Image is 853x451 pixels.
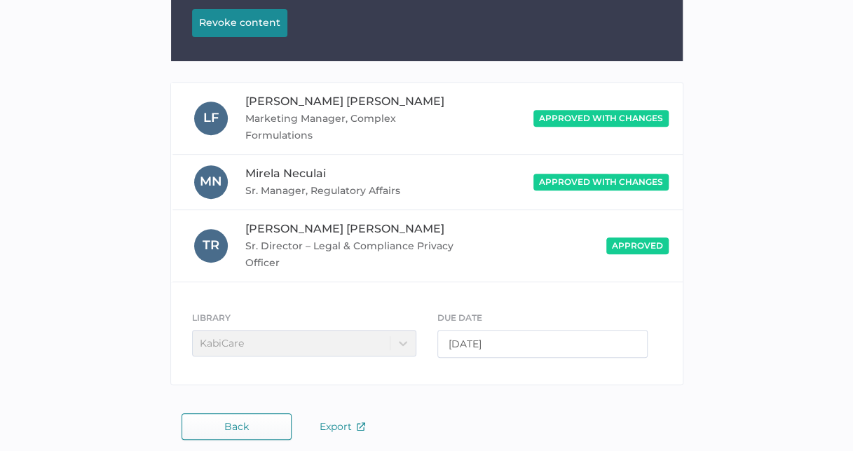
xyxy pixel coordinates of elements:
[203,110,219,125] span: L F
[245,95,444,108] span: [PERSON_NAME] [PERSON_NAME]
[199,16,280,29] div: Revoke content
[245,222,444,235] span: [PERSON_NAME] [PERSON_NAME]
[245,182,457,199] span: Sr. Manager, Regulatory Affairs
[539,113,663,123] span: approved with changes
[539,176,663,187] span: approved with changes
[203,237,219,253] span: T R
[245,110,457,144] span: Marketing Manager, Complex Formulations
[224,421,249,432] span: Back
[306,413,379,440] button: Export
[612,240,663,251] span: approved
[437,312,482,323] span: DUE DATE
[357,422,365,431] img: external-link-icon.7ec190a1.svg
[320,420,365,433] span: Export
[192,312,231,323] span: LIBRARY
[200,174,222,189] span: M N
[192,9,287,37] button: Revoke content
[245,237,457,271] span: Sr. Director – Legal & Compliance Privacy Officer
[245,167,326,180] span: Mirela Neculai
[182,413,292,440] button: Back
